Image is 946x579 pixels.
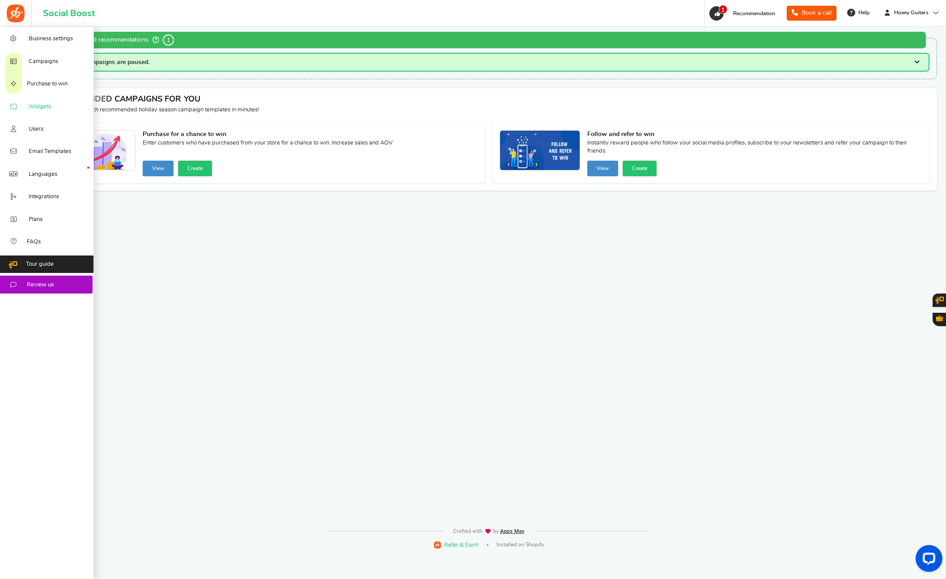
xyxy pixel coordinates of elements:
a: 1 Recommendation [708,6,780,21]
span: Widgets [29,103,51,111]
a: Help [844,5,874,20]
span: Email Templates [29,148,71,156]
span: Campaigns [29,58,58,66]
span: Installed on Shopify [496,541,544,549]
span: Purchase to win [27,80,68,88]
span: Instantly reward people who follow your social media profiles, subscribe to your newsletters and ... [587,139,923,157]
span: Enter customers who have purchased from your store for a chance to win. Increase sales and AOV [143,139,393,157]
button: View [143,161,174,176]
img: Social Boost [7,4,25,22]
strong: Follow and refer to win [587,130,923,139]
span: Tour guide [26,260,54,268]
span: Hoxey Guitars [891,9,932,17]
span: Gratisfaction [936,315,943,321]
span: Recommendation [733,11,775,16]
button: Create [178,161,212,176]
span: Users [29,125,43,133]
h4: RECOMMENDED CAMPAIGNS FOR YOU [48,95,930,104]
a: Refer & Earn! [434,541,479,549]
span: 1 [719,5,727,14]
h1: Social Boost [43,9,95,18]
em: New [87,166,89,169]
strong: Purchase for a chance to win [143,130,393,139]
img: Recommended Campaigns [500,131,580,171]
span: All campaigns are paused. [74,59,149,65]
button: Create [623,161,657,176]
a: Book a call [787,6,836,21]
button: Gratisfaction [933,313,946,326]
img: Recommended Campaigns [55,131,135,171]
span: Languages [29,170,57,179]
span: Plans [29,216,42,224]
iframe: LiveChat chat widget [908,541,946,579]
div: Personalized recommendations [48,32,926,48]
button: View [587,161,618,176]
span: Review us [27,281,54,289]
span: 1 [163,34,174,46]
span: Help [856,9,870,17]
span: Integrations [29,193,59,201]
span: | [487,544,488,546]
p: Preview and launch recommended holiday season campaign templates in minutes! [48,106,930,114]
span: Business settings [29,35,73,43]
img: img-footer.webp [453,528,525,534]
span: FAQs [27,238,41,246]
